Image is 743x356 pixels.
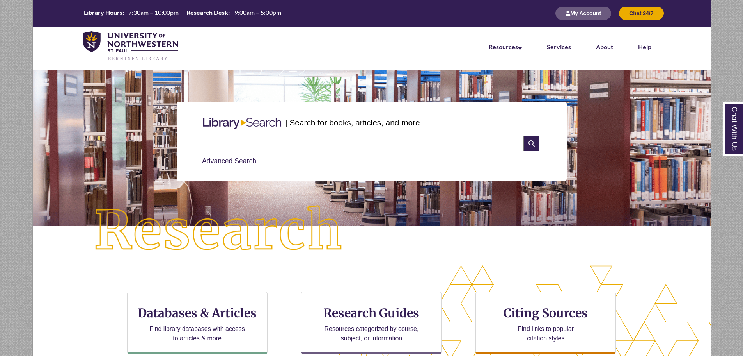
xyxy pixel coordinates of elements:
th: Research Desk: [183,8,231,17]
th: Library Hours: [81,8,125,17]
img: Research [66,178,371,284]
a: Citing Sources Find links to popular citation styles [475,292,616,354]
p: Resources categorized by course, subject, or information [321,324,422,343]
h3: Citing Sources [498,306,594,320]
i: Search [524,136,539,151]
button: Chat 24/7 [619,7,663,20]
img: Libary Search [199,114,285,132]
h3: Databases & Articles [134,306,261,320]
span: 7:30am – 10:00pm [128,9,179,16]
a: Chat 24/7 [619,10,663,16]
a: Research Guides Resources categorized by course, subject, or information [301,292,442,354]
a: About [596,43,613,50]
a: Hours Today [81,8,284,19]
table: Hours Today [81,8,284,18]
a: Advanced Search [202,157,256,165]
h3: Research Guides [308,306,435,320]
span: 9:00am – 5:00pm [234,9,281,16]
img: UNWSP Library Logo [83,31,178,62]
a: My Account [555,10,611,16]
a: Help [638,43,651,50]
p: Find library databases with access to articles & more [146,324,248,343]
button: My Account [555,7,611,20]
a: Databases & Articles Find library databases with access to articles & more [127,292,268,354]
a: Resources [489,43,522,50]
p: | Search for books, articles, and more [285,116,420,129]
a: Services [547,43,571,50]
p: Find links to popular citation styles [508,324,584,343]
